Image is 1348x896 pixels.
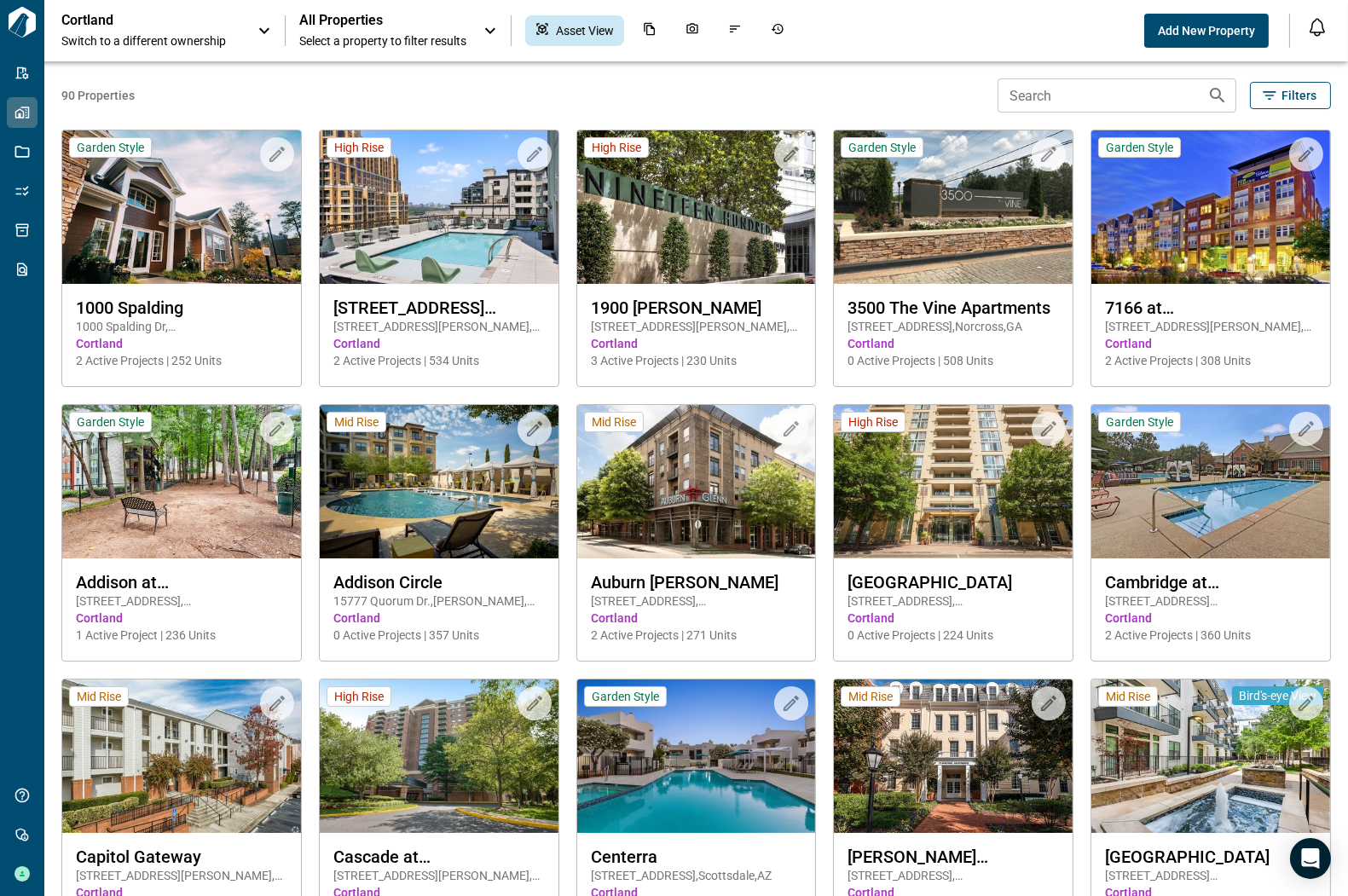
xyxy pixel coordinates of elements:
[591,867,802,884] span: [STREET_ADDRESS] , Scottsdale , AZ
[834,405,1073,558] img: property-asset
[525,15,624,46] div: Asset View
[591,610,802,627] span: Cortland
[1105,352,1316,369] span: 2 Active Projects | 308 Units
[577,130,816,284] img: property-asset
[334,414,379,430] span: Mid Rise
[577,679,816,833] img: property-asset
[1105,593,1316,610] span: [STREET_ADDRESS][PERSON_NAME] , Antioch , TN
[591,593,802,610] span: [STREET_ADDRESS] , [GEOGRAPHIC_DATA] , GA
[848,140,916,155] span: Garden Style
[320,679,558,833] img: property-asset
[76,627,287,644] span: 1 Active Project | 236 Units
[591,627,802,644] span: 2 Active Projects | 271 Units
[1250,82,1331,109] button: Filters
[1105,298,1316,318] span: 7166 at [GEOGRAPHIC_DATA]
[333,610,545,627] span: Cortland
[1281,87,1316,104] span: Filters
[1105,335,1316,352] span: Cortland
[675,15,709,46] div: Photos
[1091,405,1330,558] img: property-asset
[592,140,641,155] span: High Rise
[333,572,545,593] span: Addison Circle
[848,610,1059,627] span: Cortland
[848,414,898,430] span: High Rise
[848,627,1059,644] span: 0 Active Projects | 224 Units
[848,352,1059,369] span: 0 Active Projects | 508 Units
[333,298,545,318] span: [STREET_ADDRESS][PERSON_NAME]
[76,572,287,593] span: Addison at [PERSON_NAME][GEOGRAPHIC_DATA]
[848,335,1059,352] span: Cortland
[591,335,802,352] span: Cortland
[1106,140,1173,155] span: Garden Style
[77,689,121,704] span: Mid Rise
[848,572,1059,593] span: [GEOGRAPHIC_DATA]
[848,318,1059,335] span: [STREET_ADDRESS] , Norcross , GA
[76,610,287,627] span: Cortland
[76,867,287,884] span: [STREET_ADDRESS][PERSON_NAME] , [GEOGRAPHIC_DATA] , GA
[62,679,301,833] img: property-asset
[62,130,301,284] img: property-asset
[1091,130,1330,284] img: property-asset
[76,847,287,867] span: Capitol Gateway
[76,352,287,369] span: 2 Active Projects | 252 Units
[77,414,144,430] span: Garden Style
[1290,838,1331,879] div: Open Intercom Messenger
[591,298,802,318] span: 1900 [PERSON_NAME]
[299,32,466,49] span: Select a property to filter results
[848,867,1059,884] span: [STREET_ADDRESS] , [GEOGRAPHIC_DATA] , VA
[591,572,802,593] span: Auburn [PERSON_NAME]
[334,140,384,155] span: High Rise
[718,15,752,46] div: Issues & Info
[320,405,558,558] img: property-asset
[834,130,1073,284] img: property-asset
[61,87,991,104] span: 90 Properties
[76,318,287,335] span: 1000 Spalding Dr , [GEOGRAPHIC_DATA] , GA
[848,298,1059,318] span: 3500 The Vine Apartments
[1105,867,1316,884] span: [STREET_ADDRESS][PERSON_NAME] , Austin , [GEOGRAPHIC_DATA]
[1200,78,1235,113] button: Search properties
[592,414,636,430] span: Mid Rise
[591,352,802,369] span: 3 Active Projects | 230 Units
[834,679,1073,833] img: property-asset
[1304,14,1331,41] button: Open notification feed
[1105,847,1316,867] span: [GEOGRAPHIC_DATA]
[1105,318,1316,335] span: [STREET_ADDRESS][PERSON_NAME] , [GEOGRAPHIC_DATA] , CO
[848,689,893,704] span: Mid Rise
[333,335,545,352] span: Cortland
[299,12,466,29] span: All Properties
[592,689,659,704] span: Garden Style
[1105,610,1316,627] span: Cortland
[76,298,287,318] span: 1000 Spalding
[76,335,287,352] span: Cortland
[333,867,545,884] span: [STREET_ADDRESS][PERSON_NAME] , [GEOGRAPHIC_DATA] , VA
[1105,627,1316,644] span: 2 Active Projects | 360 Units
[761,15,795,46] div: Job History
[1158,22,1255,39] span: Add New Property
[633,15,667,46] div: Documents
[334,689,384,704] span: High Rise
[333,352,545,369] span: 2 Active Projects | 534 Units
[61,12,215,29] p: Cortland
[1105,572,1316,593] span: Cambridge at [GEOGRAPHIC_DATA]
[1106,414,1173,430] span: Garden Style
[61,32,240,49] span: Switch to a different ownership
[76,593,287,610] span: [STREET_ADDRESS] , [GEOGRAPHIC_DATA] , GA
[1091,679,1330,833] img: property-asset
[1106,689,1150,704] span: Mid Rise
[591,318,802,335] span: [STREET_ADDRESS][PERSON_NAME] , [GEOGRAPHIC_DATA] , [GEOGRAPHIC_DATA]
[556,22,614,39] span: Asset View
[848,847,1059,867] span: [PERSON_NAME] Apartments
[333,627,545,644] span: 0 Active Projects | 357 Units
[77,140,144,155] span: Garden Style
[333,318,545,335] span: [STREET_ADDRESS][PERSON_NAME] , [GEOGRAPHIC_DATA] , VA
[333,847,545,867] span: Cascade at [GEOGRAPHIC_DATA]
[1144,14,1269,48] button: Add New Property
[320,130,558,284] img: property-asset
[333,593,545,610] span: 15777 Quorum Dr. , [PERSON_NAME] , [GEOGRAPHIC_DATA]
[848,593,1059,610] span: [STREET_ADDRESS] , [GEOGRAPHIC_DATA] , VA
[577,405,816,558] img: property-asset
[62,405,301,558] img: property-asset
[1239,688,1316,703] span: Bird's-eye View
[591,847,802,867] span: Centerra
